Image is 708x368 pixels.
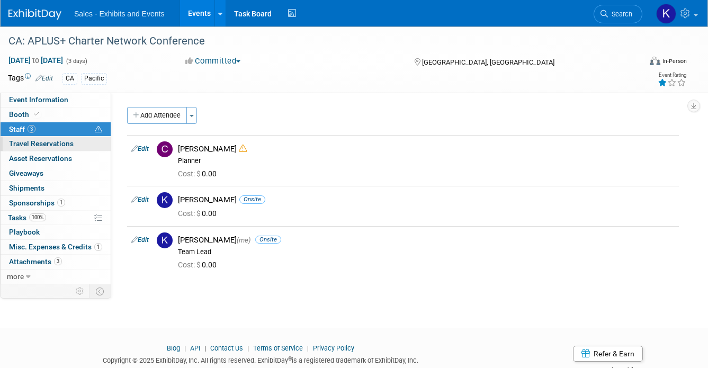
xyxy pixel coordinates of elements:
[9,125,35,133] span: Staff
[131,145,149,152] a: Edit
[35,75,53,82] a: Edit
[167,344,180,352] a: Blog
[237,236,250,244] span: (me)
[29,213,46,221] span: 100%
[178,248,675,256] div: Team Lead
[178,157,675,165] div: Planner
[65,58,87,65] span: (3 days)
[1,181,111,195] a: Shipments
[573,346,643,362] a: Refer & Earn
[178,169,221,178] span: 0.00
[1,151,111,166] a: Asset Reservations
[662,57,687,65] div: In-Person
[89,284,111,298] td: Toggle Event Tabs
[1,240,111,254] a: Misc. Expenses & Credits1
[94,243,102,251] span: 1
[9,257,62,266] span: Attachments
[1,211,111,225] a: Tasks100%
[182,56,245,67] button: Committed
[178,261,221,269] span: 0.00
[288,356,292,362] sup: ®
[8,73,53,85] td: Tags
[304,344,311,352] span: |
[255,236,281,244] span: Onsite
[28,125,35,133] span: 3
[608,10,632,18] span: Search
[178,261,202,269] span: Cost: $
[9,228,40,236] span: Playbook
[8,353,513,365] div: Copyright © 2025 ExhibitDay, Inc. All rights reserved. ExhibitDay is a registered trademark of Ex...
[650,57,660,65] img: Format-Inperson.png
[8,56,64,65] span: [DATE] [DATE]
[62,73,77,84] div: CA
[127,107,187,124] button: Add Attendee
[178,209,202,218] span: Cost: $
[131,236,149,244] a: Edit
[1,196,111,210] a: Sponsorships1
[7,272,24,281] span: more
[1,166,111,181] a: Giveaways
[9,154,72,163] span: Asset Reservations
[34,111,39,117] i: Booth reservation complete
[9,169,43,177] span: Giveaways
[5,32,629,51] div: CA: APLUS+ Charter Network Conference
[656,4,676,24] img: Kristin McGinty
[1,93,111,107] a: Event Information
[9,95,68,104] span: Event Information
[190,344,200,352] a: API
[31,56,41,65] span: to
[1,225,111,239] a: Playbook
[71,284,89,298] td: Personalize Event Tab Strip
[81,73,107,84] div: Pacific
[202,344,209,352] span: |
[9,243,102,251] span: Misc. Expenses & Credits
[131,196,149,203] a: Edit
[178,209,221,218] span: 0.00
[178,235,675,245] div: [PERSON_NAME]
[239,145,247,152] i: Double-book Warning!
[157,192,173,208] img: K.jpg
[1,270,111,284] a: more
[157,141,173,157] img: C.jpg
[239,195,265,203] span: Onsite
[182,344,189,352] span: |
[54,257,62,265] span: 3
[9,199,65,207] span: Sponsorships
[210,344,243,352] a: Contact Us
[9,184,44,192] span: Shipments
[178,144,675,154] div: [PERSON_NAME]
[57,199,65,207] span: 1
[313,344,354,352] a: Privacy Policy
[594,5,642,23] a: Search
[157,232,173,248] img: K.jpg
[1,122,111,137] a: Staff3
[8,213,46,222] span: Tasks
[9,110,41,119] span: Booth
[422,58,554,66] span: [GEOGRAPHIC_DATA], [GEOGRAPHIC_DATA]
[8,9,61,20] img: ExhibitDay
[587,55,687,71] div: Event Format
[1,137,111,151] a: Travel Reservations
[1,107,111,122] a: Booth
[9,139,74,148] span: Travel Reservations
[95,125,102,134] span: Potential Scheduling Conflict -- at least one attendee is tagged in another overlapping event.
[658,73,686,78] div: Event Rating
[74,10,164,18] span: Sales - Exhibits and Events
[178,195,675,205] div: [PERSON_NAME]
[253,344,303,352] a: Terms of Service
[1,255,111,269] a: Attachments3
[245,344,252,352] span: |
[178,169,202,178] span: Cost: $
